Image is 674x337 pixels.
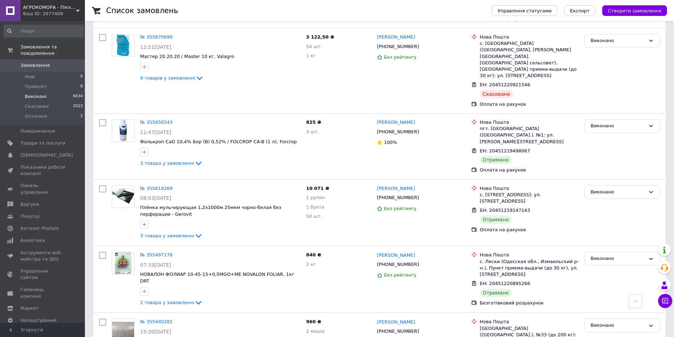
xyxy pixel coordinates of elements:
[140,54,234,59] a: Мастер 20.20.20 / Master 10 кг, Valagro
[306,34,334,40] span: 3 122,50 ₴
[73,93,83,100] span: 6634
[480,167,579,173] div: Оплата на рахунок
[377,185,415,192] a: [PERSON_NAME]
[306,120,321,125] span: 825 ₴
[306,186,329,191] span: 10 071 ₴
[112,34,134,57] a: Фото товару
[73,103,83,110] span: 2023
[480,119,579,126] div: Нова Пошта
[480,40,579,79] div: с. [GEOGRAPHIC_DATA] ([GEOGRAPHIC_DATA], [PERSON_NAME][GEOGRAPHIC_DATA]. [GEOGRAPHIC_DATA] сельсо...
[140,272,294,284] a: НОВАЛОН ФОЛИАР 10-45-15+0,5MGO+МЕ NOVALON FOLIAR, 1кг DRT
[377,319,415,326] a: [PERSON_NAME]
[4,25,83,37] input: Пошук
[306,329,325,334] span: 2 мішок
[306,214,322,219] span: 50 шт.
[658,294,672,308] button: Чат з покупцем
[140,195,171,201] span: 08:03[DATE]
[480,101,579,108] div: Оплата на рахунок
[25,83,47,90] span: Прийняті
[377,252,415,259] a: [PERSON_NAME]
[375,193,420,202] div: [PHONE_NUMBER]
[384,272,416,278] span: Без рейтингу
[140,233,194,238] span: 3 товара у замовленні
[140,139,297,144] a: Фолькроп CaO 10,4% Бор (B) 0,52% / FOLCROP CA-B (1 л), Forcrop
[591,37,645,45] div: Виконано
[375,42,420,51] div: [PHONE_NUMBER]
[25,93,47,100] span: Виконані
[306,252,321,257] span: 840 ₴
[21,140,65,146] span: Товари та послуги
[384,140,397,145] span: 100%
[23,11,85,17] div: Ваш ID: 2677408
[140,75,195,81] span: 9 товарів у замовленні
[25,103,49,110] span: Скасовані
[140,252,173,257] a: № 355497176
[480,289,512,297] div: Отримано
[480,148,530,153] span: ЕН: 20451219498067
[564,5,595,16] button: Експорт
[140,300,194,305] span: 2 товара у замовленні
[591,188,645,196] div: Виконано
[480,208,530,213] span: ЕН: 20451219147143
[80,83,83,90] span: 8
[480,227,579,233] div: Оплата на рахунок
[140,120,173,125] a: № 355656543
[306,195,325,200] span: 1 рулон
[140,319,173,324] a: № 355440281
[306,53,316,58] span: 1 кг
[21,164,65,177] span: Показники роботи компанії
[140,129,171,135] span: 11:47[DATE]
[25,74,35,80] span: Нові
[25,113,47,120] span: Оплачені
[306,44,322,49] span: 54 шт.
[80,74,83,80] span: 0
[375,260,420,269] div: [PHONE_NUMBER]
[480,34,579,40] div: Нова Пошта
[21,305,39,312] span: Маркет
[112,185,134,208] a: Фото товару
[21,44,85,57] span: Замовлення та повідомлення
[306,129,319,134] span: 3 шт.
[306,262,316,267] span: 2 кг
[384,206,416,211] span: Без рейтингу
[140,161,203,166] a: 3 товара у замовленні
[306,204,324,210] span: 1 бухта
[375,327,420,336] div: [PHONE_NUMBER]
[21,182,65,195] span: Панель управління
[384,54,416,60] span: Без рейтингу
[497,8,552,13] span: Управління статусами
[377,34,415,41] a: [PERSON_NAME]
[480,215,512,224] div: Отримано
[21,250,65,262] span: Інструменти веб-майстра та SEO
[140,329,171,335] span: 15:20[DATE]
[480,300,579,306] div: Безготівковий розрахунок
[140,44,171,50] span: 12:51[DATE]
[492,5,557,16] button: Управління статусами
[112,188,134,205] img: Фото товару
[595,8,667,13] a: Створити замовлення
[140,233,203,238] a: 3 товара у замовленні
[480,82,530,87] span: ЕН: 20451220921546
[21,201,39,208] span: Відгуки
[140,300,203,305] a: 2 товара у замовленні
[140,75,204,81] a: 9 товарів у замовленні
[375,127,420,136] div: [PHONE_NUMBER]
[112,119,134,142] a: Фото товару
[112,252,134,274] a: Фото товару
[306,319,321,324] span: 960 ₴
[570,8,590,13] span: Експорт
[591,122,645,130] div: Виконано
[21,213,40,220] span: Покупці
[21,225,59,232] span: Каталог ProSale
[140,161,194,166] span: 3 товара у замовленні
[480,90,513,98] div: Скасоване
[119,120,127,141] img: Фото товару
[140,205,281,217] span: Плёнка мульчирующая 1,2х1000м 25мкм чорно-белая без перфорации - Gerovit
[21,268,65,281] span: Управління сайтом
[591,255,645,262] div: Виконано
[480,156,512,164] div: Отримано
[480,281,530,286] span: ЕН: 20451220895266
